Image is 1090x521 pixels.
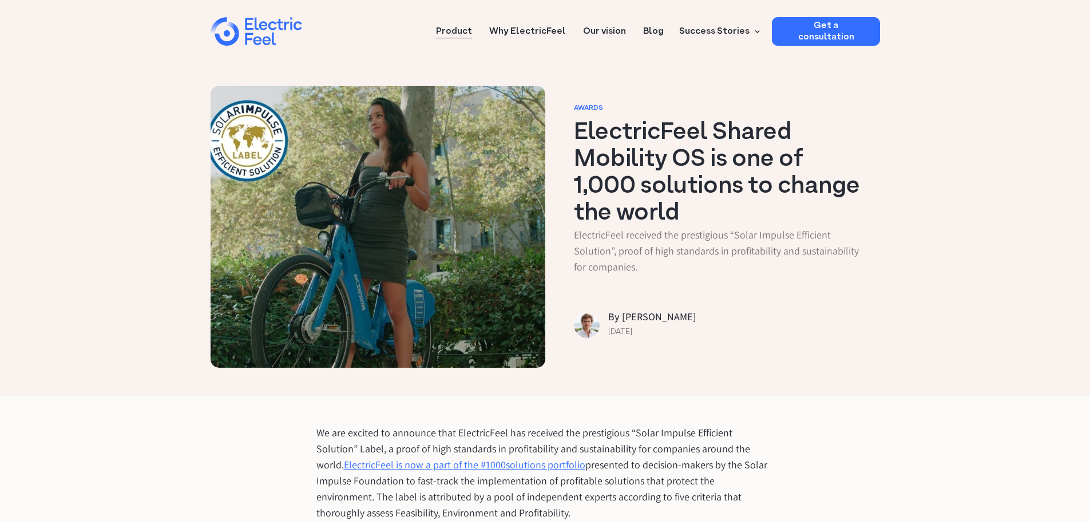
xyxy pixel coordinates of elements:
div: Success Stories [679,25,750,38]
a: Blog [643,17,664,38]
iframe: Chatbot [1014,446,1074,505]
a: Get a consultation [772,17,880,46]
a: awards [574,103,603,114]
div: By [608,312,619,322]
a: ElectricFeel is now a part of the #1000solutions portfolio [344,458,585,471]
h1: ElectricFeel Shared Mobility OS is one of 1,000 solutions to change the world [574,120,863,227]
p: We are excited to announce that ElectricFeel has received the prestigious “Solar Impulse Efficien... [316,425,774,521]
div: Success Stories [672,17,763,46]
a: Why ElectricFeel [489,17,566,38]
a: Our vision [583,17,626,38]
div: [PERSON_NAME] [622,312,696,322]
div: [DATE] [608,328,632,336]
p: ElectricFeel received the prestigious “Solar Impulse Efficient Solution”, proof of high standards... [574,227,863,275]
input: Submit [43,45,98,67]
a: Product [436,17,472,38]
